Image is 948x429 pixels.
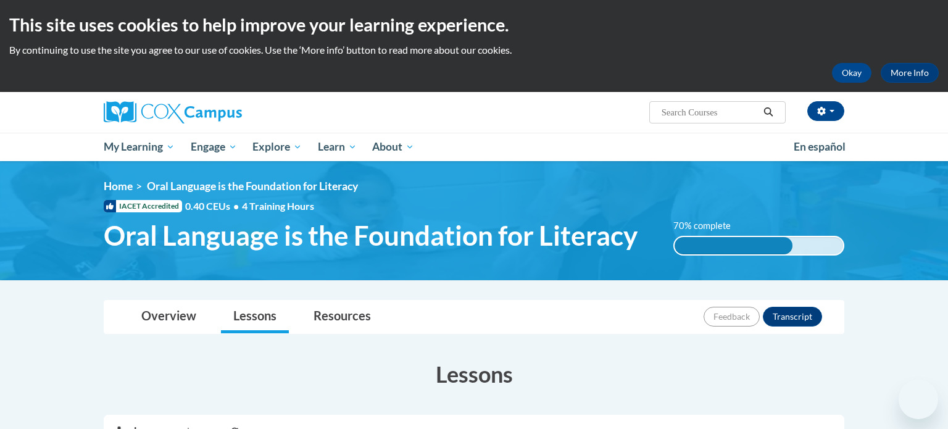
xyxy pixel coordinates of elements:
[301,301,383,333] a: Resources
[786,134,854,160] a: En español
[96,133,183,161] a: My Learning
[675,237,792,254] div: 70% complete
[310,133,365,161] a: Learn
[104,359,844,389] h3: Lessons
[104,200,182,212] span: IACET Accredited
[147,180,358,193] span: Oral Language is the Foundation for Literacy
[372,140,414,154] span: About
[759,105,778,120] button: Search
[129,301,209,333] a: Overview
[252,140,302,154] span: Explore
[365,133,423,161] a: About
[221,301,289,333] a: Lessons
[104,180,133,193] a: Home
[242,200,314,212] span: 4 Training Hours
[104,101,242,123] img: Cox Campus
[191,140,237,154] span: Engage
[794,140,846,153] span: En español
[104,140,175,154] span: My Learning
[763,307,822,327] button: Transcript
[704,307,760,327] button: Feedback
[673,219,744,233] label: 70% complete
[104,219,638,252] span: Oral Language is the Foundation for Literacy
[244,133,310,161] a: Explore
[660,105,759,120] input: Search Courses
[9,12,939,37] h2: This site uses cookies to help improve your learning experience.
[9,43,939,57] p: By continuing to use the site you agree to our use of cookies. Use the ‘More info’ button to read...
[899,380,938,419] iframe: Button to launch messaging window
[832,63,871,83] button: Okay
[104,101,338,123] a: Cox Campus
[807,101,844,121] button: Account Settings
[183,133,245,161] a: Engage
[881,63,939,83] a: More Info
[85,133,863,161] div: Main menu
[318,140,357,154] span: Learn
[233,200,239,212] span: •
[185,199,242,213] span: 0.40 CEUs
